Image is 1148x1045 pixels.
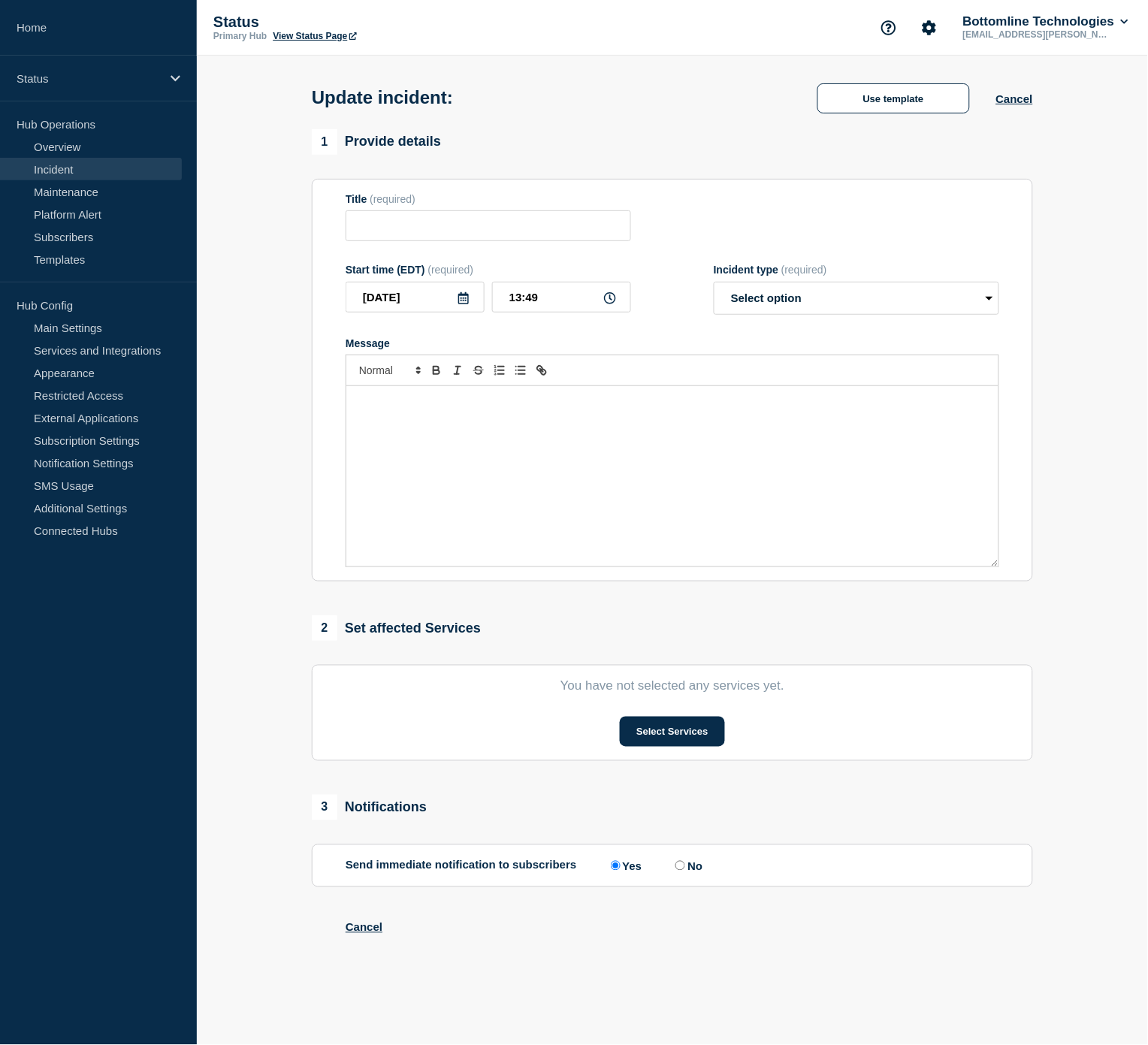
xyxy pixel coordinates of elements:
[312,129,441,155] div: Provide details
[312,87,453,108] h1: Update incident:
[510,361,531,379] button: Toggle bulleted list
[312,795,337,820] span: 3
[346,210,631,241] input: Title
[672,859,702,873] label: No
[346,282,485,313] input: YYYY-MM-DD
[213,14,514,31] p: Status
[346,193,631,205] div: Title
[996,92,1033,105] button: Cancel
[370,193,415,205] span: (required)
[914,12,945,44] button: Account settings
[817,83,970,113] button: Use template
[531,361,552,379] button: Toggle link
[312,129,337,155] span: 1
[428,264,474,276] span: (required)
[346,921,382,934] button: Cancel
[312,795,427,820] div: Notifications
[273,31,356,41] a: View Status Page
[346,679,999,694] p: You have not selected any services yet.
[620,717,724,747] button: Select Services
[213,31,267,41] p: Primary Hub
[960,29,1116,40] p: [EMAIL_ADDRESS][PERSON_NAME][DOMAIN_NAME]
[960,14,1131,29] button: Bottomline Technologies
[468,361,489,379] button: Toggle strikethrough text
[346,337,999,349] div: Message
[492,282,631,313] input: HH:MM
[352,361,426,379] span: Font size
[346,859,577,873] p: Send immediate notification to subscribers
[714,282,999,315] select: Incident type
[675,861,685,871] input: No
[607,859,642,873] label: Yes
[346,859,999,873] div: Send immediate notification to subscribers
[714,264,999,276] div: Incident type
[346,386,998,566] div: Message
[611,861,621,871] input: Yes
[489,361,510,379] button: Toggle ordered list
[426,361,447,379] button: Toggle bold text
[346,264,631,276] div: Start time (EDT)
[17,72,161,85] p: Status
[873,12,905,44] button: Support
[447,361,468,379] button: Toggle italic text
[781,264,827,276] span: (required)
[312,615,481,641] div: Set affected Services
[312,615,337,641] span: 2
